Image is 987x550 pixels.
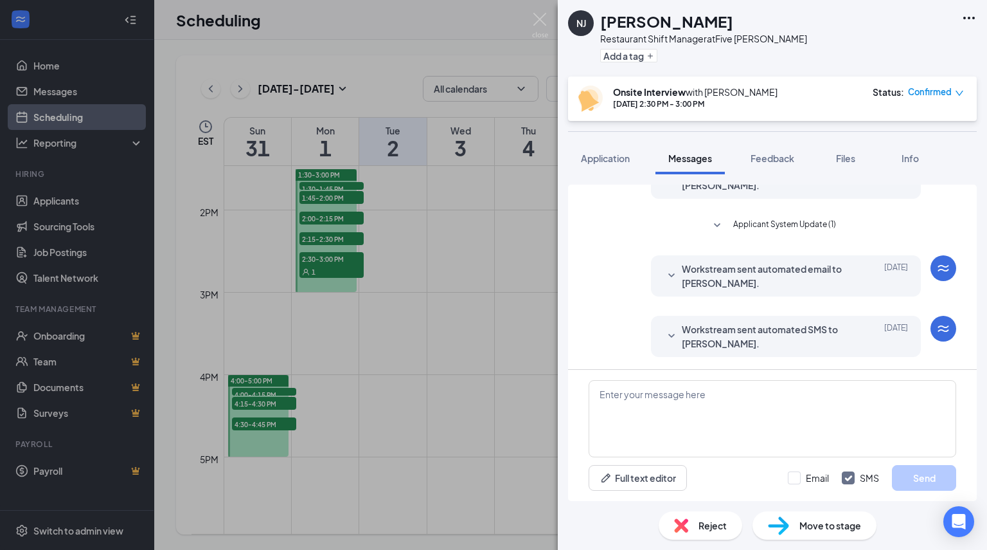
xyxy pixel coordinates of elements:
[613,98,778,109] div: [DATE] 2:30 PM - 3:00 PM
[836,152,855,164] span: Files
[908,86,952,98] span: Confirmed
[589,465,687,491] button: Full text editorPen
[576,17,586,30] div: NJ
[664,268,679,284] svg: SmallChevronDown
[581,152,630,164] span: Application
[884,322,908,351] span: [DATE]
[600,49,657,62] button: PlusAdd a tag
[668,152,712,164] span: Messages
[961,10,977,26] svg: Ellipses
[600,32,807,45] div: Restaurant Shift Manager at Five [PERSON_NAME]
[936,321,951,336] svg: WorkstreamLogo
[613,86,778,98] div: with [PERSON_NAME]
[646,52,654,60] svg: Plus
[873,86,904,98] div: Status :
[799,518,861,533] span: Move to stage
[936,261,951,276] svg: WorkstreamLogo
[943,506,974,537] div: Open Intercom Messenger
[733,218,836,234] span: Applicant System Update (1)
[613,86,686,98] b: Onsite Interview
[664,329,679,344] svg: SmallChevronDown
[955,89,964,98] span: down
[709,218,836,234] button: SmallChevronDownApplicant System Update (1)
[902,152,919,164] span: Info
[884,262,908,290] span: [DATE]
[682,262,850,290] span: Workstream sent automated email to [PERSON_NAME].
[698,518,727,533] span: Reject
[600,10,733,32] h1: [PERSON_NAME]
[892,465,956,491] button: Send
[600,472,612,484] svg: Pen
[682,322,850,351] span: Workstream sent automated SMS to [PERSON_NAME].
[751,152,794,164] span: Feedback
[709,218,725,234] svg: SmallChevronDown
